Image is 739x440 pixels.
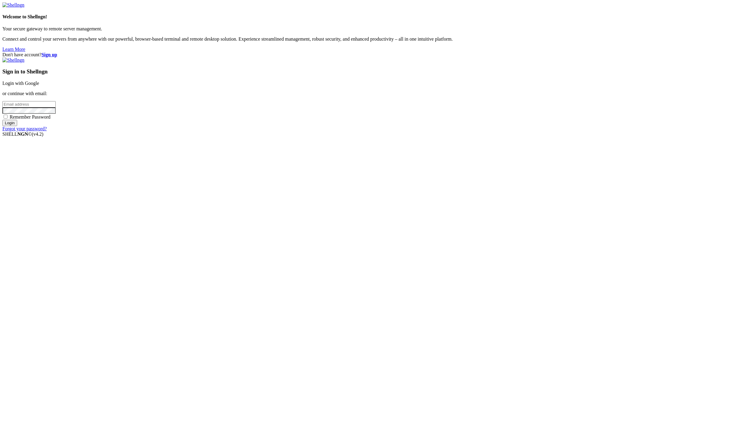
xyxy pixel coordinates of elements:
p: or continue with email: [2,91,737,96]
a: Forgot your password? [2,126,47,131]
p: Connect and control your servers from anywhere with our powerful, browser-based terminal and remo... [2,36,737,42]
a: Learn More [2,47,25,52]
a: Sign up [42,52,57,57]
p: Your secure gateway to remote server management. [2,26,737,32]
input: Remember Password [4,115,8,119]
h4: Welcome to Shellngn! [2,14,737,20]
img: Shellngn [2,2,24,8]
div: Don't have account? [2,52,737,57]
span: SHELL © [2,132,43,137]
input: Email address [2,101,56,107]
b: NGN [17,132,28,137]
input: Login [2,120,17,126]
span: Remember Password [10,114,51,119]
span: 4.2.0 [32,132,44,137]
h3: Sign in to Shellngn [2,68,737,75]
a: Login with Google [2,81,39,86]
img: Shellngn [2,57,24,63]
